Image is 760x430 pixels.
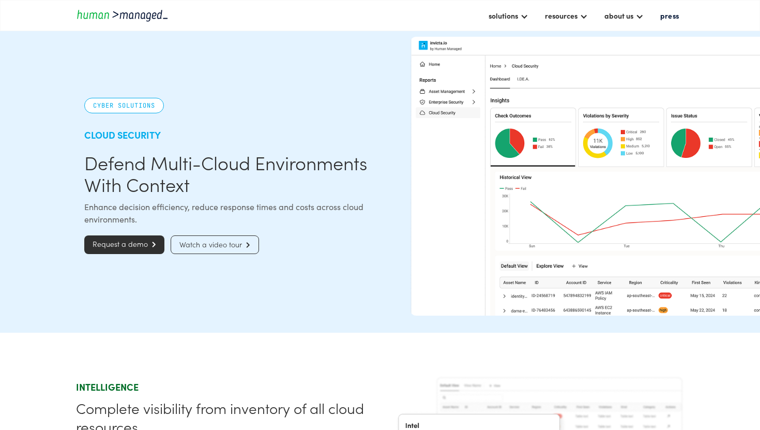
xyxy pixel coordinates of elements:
[599,7,649,24] div: about us
[148,241,156,248] span: 
[242,242,250,248] span: 
[604,9,633,22] div: about us
[84,129,402,141] div: Cloud Security
[84,235,164,254] a: Request a demo
[489,9,518,22] div: solutions
[540,7,593,24] div: resources
[84,200,402,225] div: Enhance decision efficiency, reduce response times and costs across cloud environments.
[84,152,402,195] h1: Defend Multi-Cloud Environments With Context
[483,7,534,24] div: solutions
[76,8,169,22] a: home
[76,381,376,393] h4: Intelligence
[84,98,164,113] div: Cyber Solutions
[655,7,684,24] a: press
[171,235,259,254] a: Watch a video tour
[545,9,577,22] div: resources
